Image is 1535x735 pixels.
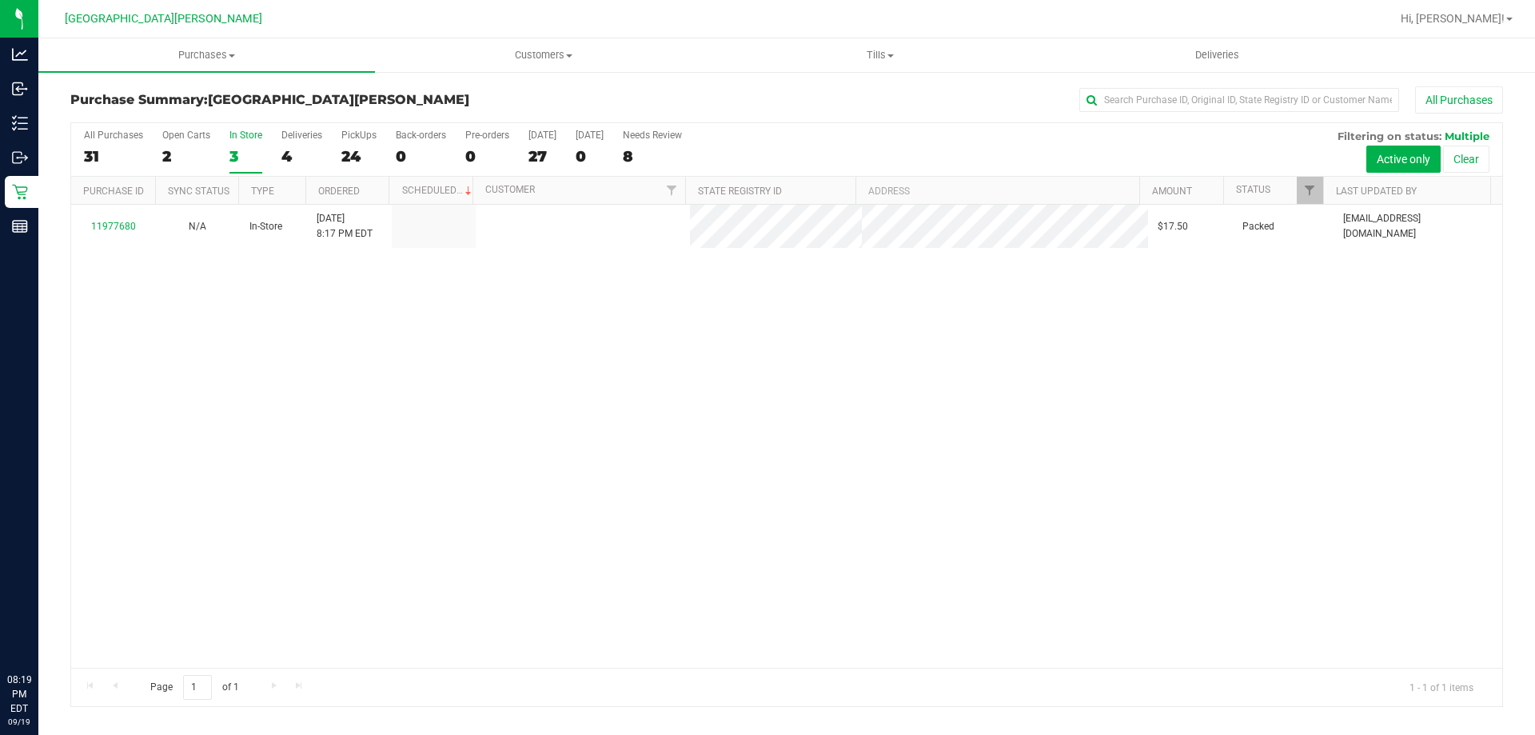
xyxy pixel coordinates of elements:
[7,673,31,716] p: 08:19 PM EDT
[91,221,136,232] a: 11977680
[396,147,446,166] div: 0
[1049,38,1385,72] a: Deliveries
[396,130,446,141] div: Back-orders
[659,177,685,204] a: Filter
[576,147,604,166] div: 0
[38,38,375,72] a: Purchases
[485,184,535,195] a: Customer
[7,716,31,728] p: 09/19
[623,130,682,141] div: Needs Review
[1079,88,1399,112] input: Search Purchase ID, Original ID, State Registry ID or Customer Name...
[12,46,28,62] inline-svg: Analytics
[375,38,712,72] a: Customers
[698,186,782,197] a: State Registry ID
[162,130,210,141] div: Open Carts
[1443,146,1489,173] button: Clear
[1174,48,1261,62] span: Deliveries
[465,147,509,166] div: 0
[528,130,556,141] div: [DATE]
[1297,177,1323,204] a: Filter
[281,147,322,166] div: 4
[318,186,360,197] a: Ordered
[1445,130,1489,142] span: Multiple
[162,147,210,166] div: 2
[576,130,604,141] div: [DATE]
[1158,219,1188,234] span: $17.50
[16,607,64,655] iframe: Resource center
[208,92,469,107] span: [GEOGRAPHIC_DATA][PERSON_NAME]
[229,147,262,166] div: 3
[712,48,1047,62] span: Tills
[1236,184,1270,195] a: Status
[1338,130,1441,142] span: Filtering on status:
[1401,12,1505,25] span: Hi, [PERSON_NAME]!
[84,147,143,166] div: 31
[70,93,548,107] h3: Purchase Summary:
[855,177,1139,205] th: Address
[137,675,252,700] span: Page of 1
[341,147,377,166] div: 24
[189,219,206,234] button: N/A
[1366,146,1441,173] button: Active only
[1415,86,1503,114] button: All Purchases
[12,184,28,200] inline-svg: Retail
[84,130,143,141] div: All Purchases
[623,147,682,166] div: 8
[341,130,377,141] div: PickUps
[1152,186,1192,197] a: Amount
[317,211,373,242] span: [DATE] 8:17 PM EDT
[1343,211,1493,242] span: [EMAIL_ADDRESS][DOMAIN_NAME]
[251,186,274,197] a: Type
[83,186,144,197] a: Purchase ID
[12,218,28,234] inline-svg: Reports
[1242,219,1274,234] span: Packed
[281,130,322,141] div: Deliveries
[65,12,262,26] span: [GEOGRAPHIC_DATA][PERSON_NAME]
[12,150,28,166] inline-svg: Outbound
[38,48,375,62] span: Purchases
[183,675,212,700] input: 1
[712,38,1048,72] a: Tills
[1397,675,1486,699] span: 1 - 1 of 1 items
[1336,186,1417,197] a: Last Updated By
[528,147,556,166] div: 27
[402,185,475,196] a: Scheduled
[12,81,28,97] inline-svg: Inbound
[229,130,262,141] div: In Store
[168,186,229,197] a: Sync Status
[465,130,509,141] div: Pre-orders
[12,115,28,131] inline-svg: Inventory
[376,48,711,62] span: Customers
[249,219,282,234] span: In-Store
[189,221,206,232] span: Not Applicable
